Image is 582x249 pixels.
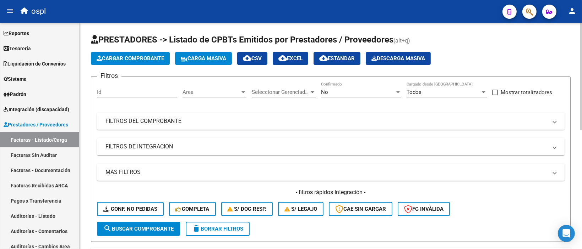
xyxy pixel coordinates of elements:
[4,29,29,37] span: Reportes
[97,188,565,196] h4: - filtros rápidos Integración -
[192,224,201,233] mat-icon: delete
[105,168,548,176] mat-panel-title: MAS FILTROS
[105,117,548,125] mat-panel-title: FILTROS DEL COMPROBANTE
[398,202,450,216] button: FC Inválida
[97,202,164,216] button: Conf. no pedidas
[228,206,267,212] span: S/ Doc Resp.
[175,52,232,65] button: Carga Masiva
[558,225,575,242] div: Open Intercom Messenger
[284,206,317,212] span: S/ legajo
[237,52,267,65] button: CSV
[6,7,14,15] mat-icon: menu
[4,121,68,129] span: Prestadores / Proveedores
[252,89,309,95] span: Seleccionar Gerenciador
[175,206,210,212] span: Completa
[97,55,164,62] span: Cargar Comprobante
[97,164,565,181] mat-expansion-panel-header: MAS FILTROS
[404,206,444,212] span: FC Inválida
[103,226,174,232] span: Buscar Comprobante
[169,202,216,216] button: Completa
[371,55,425,62] span: Descarga Masiva
[501,88,552,97] span: Mostrar totalizadores
[278,202,323,216] button: S/ legajo
[91,52,170,65] button: Cargar Comprobante
[105,143,548,151] mat-panel-title: FILTROS DE INTEGRACION
[91,35,393,45] span: PRESTADORES -> Listado de CPBTs Emitidos por Prestadores / Proveedores
[186,222,250,236] button: Borrar Filtros
[243,54,251,62] mat-icon: cloud_download
[319,55,355,62] span: Estandar
[393,37,410,44] span: (alt+q)
[314,52,360,65] button: Estandar
[97,222,180,236] button: Buscar Comprobante
[97,71,121,81] h3: Filtros
[329,202,392,216] button: CAE SIN CARGAR
[4,75,27,83] span: Sistema
[568,7,576,15] mat-icon: person
[31,4,46,19] span: ospl
[278,55,303,62] span: EXCEL
[278,54,287,62] mat-icon: cloud_download
[335,206,386,212] span: CAE SIN CARGAR
[319,54,328,62] mat-icon: cloud_download
[103,224,112,233] mat-icon: search
[4,106,69,113] span: Integración (discapacidad)
[366,52,431,65] app-download-masive: Descarga masiva de comprobantes (adjuntos)
[321,89,328,95] span: No
[4,45,31,52] span: Tesorería
[4,60,66,68] span: Liquidación de Convenios
[97,138,565,155] mat-expansion-panel-header: FILTROS DE INTEGRACION
[366,52,431,65] button: Descarga Masiva
[181,55,226,62] span: Carga Masiva
[221,202,273,216] button: S/ Doc Resp.
[183,89,240,95] span: Area
[407,89,421,95] span: Todos
[4,90,26,98] span: Padrón
[192,226,243,232] span: Borrar Filtros
[273,52,308,65] button: EXCEL
[243,55,262,62] span: CSV
[97,113,565,130] mat-expansion-panel-header: FILTROS DEL COMPROBANTE
[103,206,157,212] span: Conf. no pedidas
